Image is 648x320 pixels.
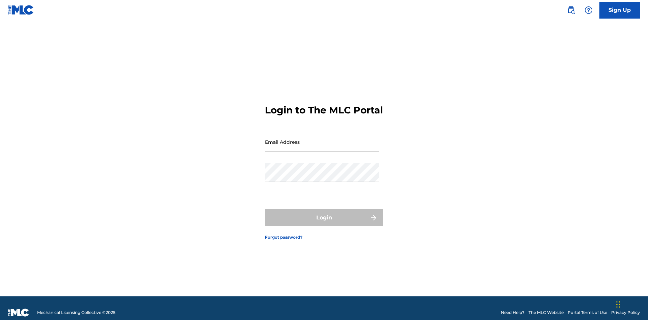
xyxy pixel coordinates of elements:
iframe: Chat Widget [614,288,648,320]
a: Forgot password? [265,234,302,240]
a: Public Search [564,3,578,17]
h3: Login to The MLC Portal [265,104,383,116]
span: Mechanical Licensing Collective © 2025 [37,310,115,316]
img: help [585,6,593,14]
a: Privacy Policy [611,310,640,316]
img: search [567,6,575,14]
a: Need Help? [501,310,524,316]
a: The MLC Website [529,310,564,316]
a: Portal Terms of Use [568,310,607,316]
div: Drag [616,294,620,315]
div: Help [582,3,595,17]
img: MLC Logo [8,5,34,15]
img: logo [8,309,29,317]
a: Sign Up [599,2,640,19]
